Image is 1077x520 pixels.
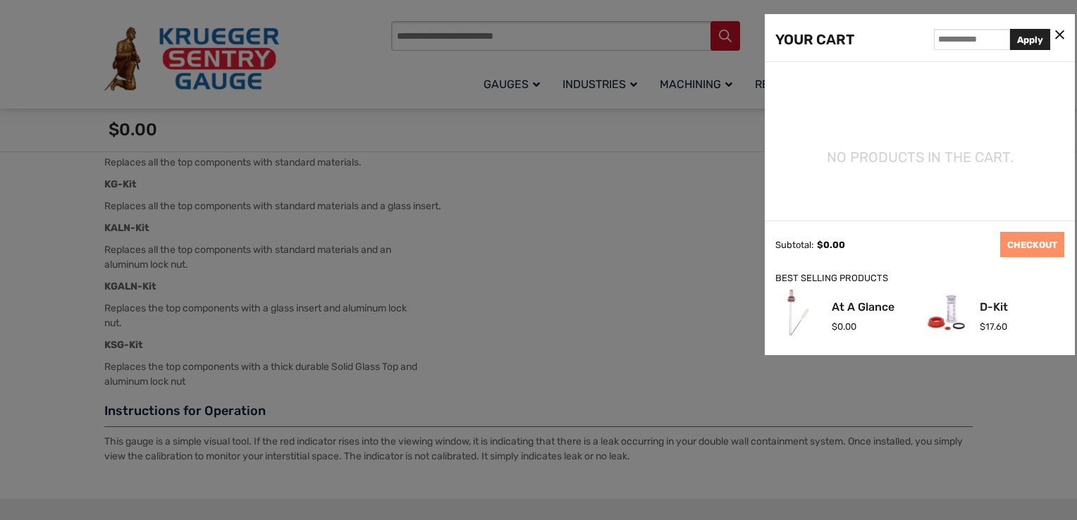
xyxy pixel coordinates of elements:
[980,321,985,332] span: $
[980,302,1008,313] a: D-Kit
[980,321,1007,332] span: 17.60
[1000,232,1064,257] a: CHECKOUT
[832,321,837,332] span: $
[832,321,856,332] span: 0.00
[923,290,969,335] img: D-Kit
[817,240,823,250] span: $
[775,240,813,250] div: Subtotal:
[775,271,1064,286] div: BEST SELLING PRODUCTS
[832,302,894,313] a: At A Glance
[775,28,854,51] div: YOUR CART
[775,290,821,335] img: At A Glance
[1010,29,1050,50] button: Apply
[817,240,845,250] span: 0.00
